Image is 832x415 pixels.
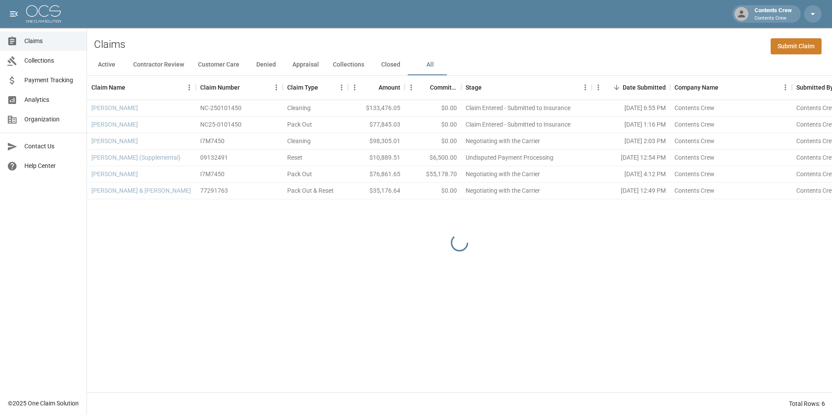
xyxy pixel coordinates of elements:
[196,75,283,100] div: Claim Number
[270,81,283,94] button: Menu
[24,115,80,124] span: Organization
[674,75,718,100] div: Company Name
[8,399,79,408] div: © 2025 One Claim Solution
[24,95,80,104] span: Analytics
[191,54,246,75] button: Customer Care
[125,81,138,94] button: Sort
[789,399,825,408] div: Total Rows: 6
[379,75,400,100] div: Amount
[461,75,592,100] div: Stage
[592,81,605,94] button: Menu
[366,81,379,94] button: Sort
[405,81,418,94] button: Menu
[755,15,792,22] p: Contents Crew
[5,5,23,23] button: open drawer
[87,54,126,75] button: Active
[283,75,348,100] div: Claim Type
[24,142,80,151] span: Contact Us
[94,38,125,51] h2: Claims
[91,75,125,100] div: Claim Name
[771,38,822,54] a: Submit Claim
[24,76,80,85] span: Payment Tracking
[430,75,457,100] div: Committed Amount
[466,75,482,100] div: Stage
[24,161,80,171] span: Help Center
[24,56,80,65] span: Collections
[183,81,196,94] button: Menu
[246,54,285,75] button: Denied
[318,81,330,94] button: Sort
[200,75,240,100] div: Claim Number
[348,81,361,94] button: Menu
[592,75,670,100] div: Date Submitted
[126,54,191,75] button: Contractor Review
[287,75,318,100] div: Claim Type
[87,54,832,75] div: dynamic tabs
[611,81,623,94] button: Sort
[24,37,80,46] span: Claims
[326,54,371,75] button: Collections
[348,75,405,100] div: Amount
[405,75,461,100] div: Committed Amount
[410,54,450,75] button: All
[670,75,792,100] div: Company Name
[482,81,494,94] button: Sort
[371,54,410,75] button: Closed
[623,75,666,100] div: Date Submitted
[87,75,196,100] div: Claim Name
[240,81,252,94] button: Sort
[335,81,348,94] button: Menu
[779,81,792,94] button: Menu
[285,54,326,75] button: Appraisal
[718,81,731,94] button: Sort
[751,6,795,22] div: Contents Crew
[418,81,430,94] button: Sort
[26,5,61,23] img: ocs-logo-white-transparent.png
[579,81,592,94] button: Menu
